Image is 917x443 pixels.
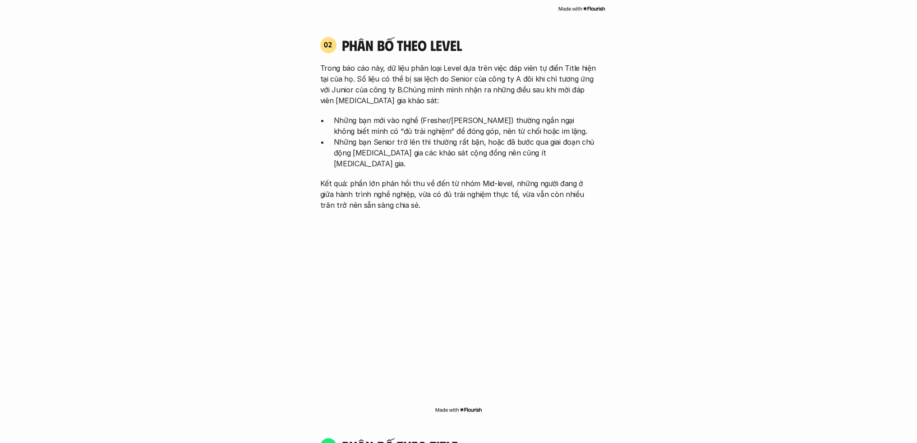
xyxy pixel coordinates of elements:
[312,215,605,404] iframe: Interactive or visual content
[320,178,597,210] p: Kết quả: phần lớn phản hồi thu về đến từ nhóm Mid-level, những người đang ở giữa hành trình nghề ...
[334,115,597,137] p: Những bạn mới vào nghề (Fresher/[PERSON_NAME]) thường ngần ngại không biết mình có “đủ trải nghiệ...
[558,5,605,12] img: Made with Flourish
[334,137,597,169] p: Những bạn Senior trở lên thì thường rất bận, hoặc đã bước qua giai đoạn chủ động [MEDICAL_DATA] g...
[342,37,597,54] h4: phân bố theo Level
[320,63,597,106] p: Trong báo cáo này, dữ liệu phân loại Level dựa trên việc đáp viên tự điền Title hiện tại của họ. ...
[435,406,482,413] img: Made with Flourish
[324,41,332,48] p: 02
